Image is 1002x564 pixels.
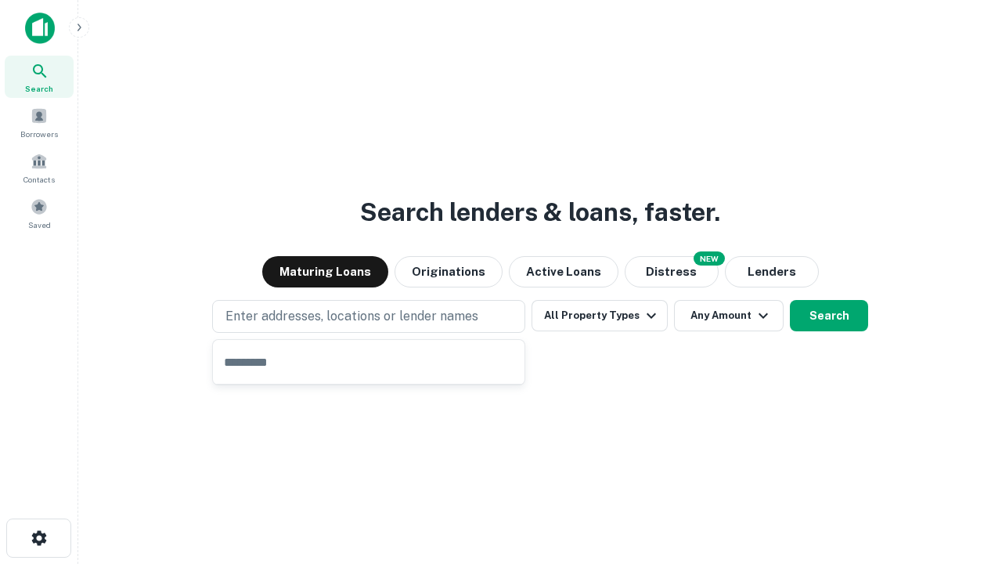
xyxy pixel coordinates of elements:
span: Borrowers [20,128,58,140]
button: Originations [395,256,503,287]
a: Borrowers [5,101,74,143]
p: Enter addresses, locations or lender names [225,307,478,326]
button: All Property Types [532,300,668,331]
a: Contacts [5,146,74,189]
button: Search [790,300,868,331]
span: Search [25,82,53,95]
span: Contacts [23,173,55,186]
h3: Search lenders & loans, faster. [360,193,720,231]
button: Any Amount [674,300,784,331]
a: Search [5,56,74,98]
span: Saved [28,219,51,231]
button: Maturing Loans [262,256,388,287]
div: NEW [694,251,725,266]
button: Lenders [725,256,819,287]
button: Enter addresses, locations or lender names [212,300,525,333]
button: Search distressed loans with lien and other non-mortgage details. [625,256,719,287]
button: Active Loans [509,256,618,287]
a: Saved [5,192,74,234]
img: capitalize-icon.png [25,13,55,44]
iframe: Chat Widget [924,439,1002,514]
